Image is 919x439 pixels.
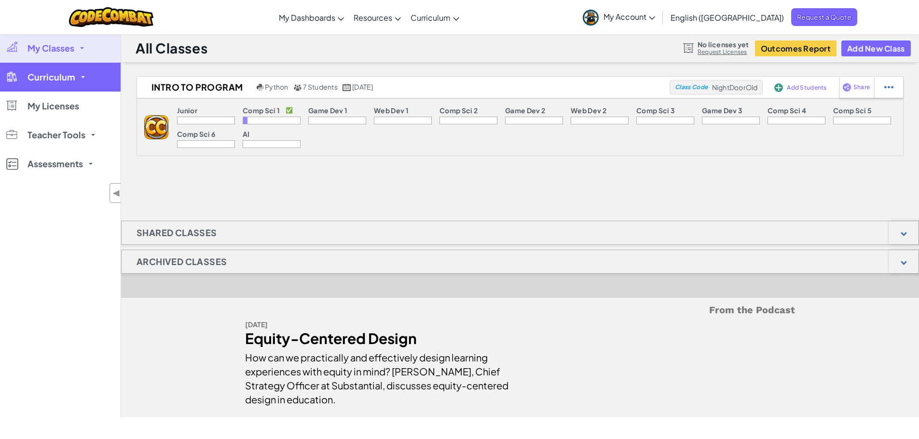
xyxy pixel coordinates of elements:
span: English ([GEOGRAPHIC_DATA]) [671,13,784,23]
div: [DATE] [245,318,513,332]
img: python.png [257,84,264,91]
img: IconAddStudents.svg [774,83,783,92]
span: Python [265,82,288,91]
img: calendar.svg [343,84,351,91]
span: Teacher Tools [27,131,85,139]
button: Outcomes Report [755,40,837,56]
p: Comp Sci 3 [636,106,675,114]
span: Curriculum [27,73,75,81]
p: Web Dev 1 [374,106,409,114]
img: CodeCombat logo [69,7,153,27]
p: Web Dev 2 [571,106,606,114]
p: Comp Sci 4 [768,106,806,114]
p: Game Dev 1 [308,106,347,114]
p: Game Dev 3 [702,106,742,114]
p: Comp Sci 1 [243,106,280,114]
p: Junior [177,106,197,114]
h1: All Classes [136,39,207,57]
img: IconShare_Purple.svg [842,83,851,92]
span: My Licenses [27,102,79,110]
a: INtro to program Python 7 Students [DATE] [137,80,670,94]
span: Share [853,84,870,90]
a: Request a Quote [791,8,857,26]
span: [DATE] [352,82,373,91]
p: Game Dev 2 [505,106,545,114]
h1: Archived Classes [122,250,242,274]
span: Curriculum [411,13,451,23]
span: Assessments [27,160,83,168]
span: Class Code [675,84,708,90]
span: My Dashboards [279,13,335,23]
span: Resources [354,13,392,23]
span: NightDoorOld [712,83,758,92]
h2: INtro to program [137,80,254,94]
span: No licenses yet [698,40,749,48]
button: Add New Class [841,40,911,56]
p: Comp Sci 5 [833,106,872,114]
a: Resources [349,4,406,30]
a: My Dashboards [274,4,349,30]
span: My Account [604,12,655,22]
span: Add Students [787,85,826,91]
p: AI [243,130,250,138]
img: logo [144,115,168,139]
div: How can we practically and effectively design learning experiences with equity in mind? [PERSON_N... [245,346,513,406]
img: IconStudentEllipsis.svg [884,83,893,92]
a: English ([GEOGRAPHIC_DATA]) [666,4,789,30]
span: My Classes [27,44,74,53]
a: Request Licenses [698,48,749,56]
img: MultipleUsers.png [293,84,302,91]
span: ◀ [112,186,121,200]
h5: From the Podcast [245,303,795,318]
a: My Account [578,2,660,32]
h1: Shared Classes [122,221,232,245]
span: 7 Students [303,82,338,91]
p: Comp Sci 2 [439,106,478,114]
p: ✅ [286,106,293,114]
p: Comp Sci 6 [177,130,215,138]
a: Curriculum [406,4,464,30]
div: Equity-Centered Design [245,332,513,346]
img: avatar [583,10,599,26]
